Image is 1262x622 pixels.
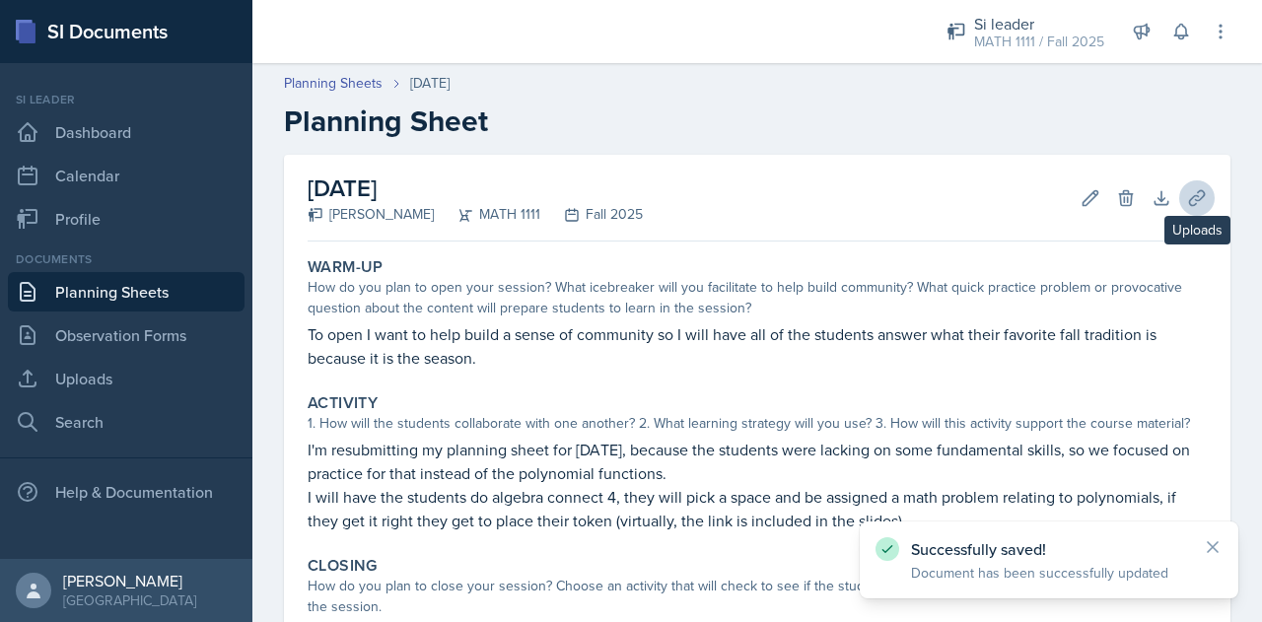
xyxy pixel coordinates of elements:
[308,322,1207,370] p: To open I want to help build a sense of community so I will have all of the students answer what ...
[974,12,1104,35] div: Si leader
[8,472,245,512] div: Help & Documentation
[8,359,245,398] a: Uploads
[911,563,1187,583] p: Document has been successfully updated
[308,576,1207,617] div: How do you plan to close your session? Choose an activity that will check to see if the students ...
[8,112,245,152] a: Dashboard
[8,272,245,311] a: Planning Sheets
[308,438,1207,485] p: I'm resubmitting my planning sheet for [DATE], because the students were lacking on some fundamen...
[8,402,245,442] a: Search
[308,277,1207,318] div: How do you plan to open your session? What icebreaker will you facilitate to help build community...
[308,257,384,277] label: Warm-Up
[63,590,196,610] div: [GEOGRAPHIC_DATA]
[434,204,540,225] div: MATH 1111
[8,91,245,108] div: Si leader
[8,315,245,355] a: Observation Forms
[308,393,378,413] label: Activity
[911,539,1187,559] p: Successfully saved!
[540,204,643,225] div: Fall 2025
[8,250,245,268] div: Documents
[410,73,450,94] div: [DATE]
[308,171,643,206] h2: [DATE]
[1179,180,1215,216] button: Uploads
[284,104,1230,139] h2: Planning Sheet
[308,556,378,576] label: Closing
[308,204,434,225] div: [PERSON_NAME]
[8,156,245,195] a: Calendar
[974,32,1104,52] div: MATH 1111 / Fall 2025
[308,485,1207,532] p: I will have the students do algebra connect 4, they will pick a space and be assigned a math prob...
[8,199,245,239] a: Profile
[308,413,1207,434] div: 1. How will the students collaborate with one another? 2. What learning strategy will you use? 3....
[63,571,196,590] div: [PERSON_NAME]
[284,73,383,94] a: Planning Sheets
